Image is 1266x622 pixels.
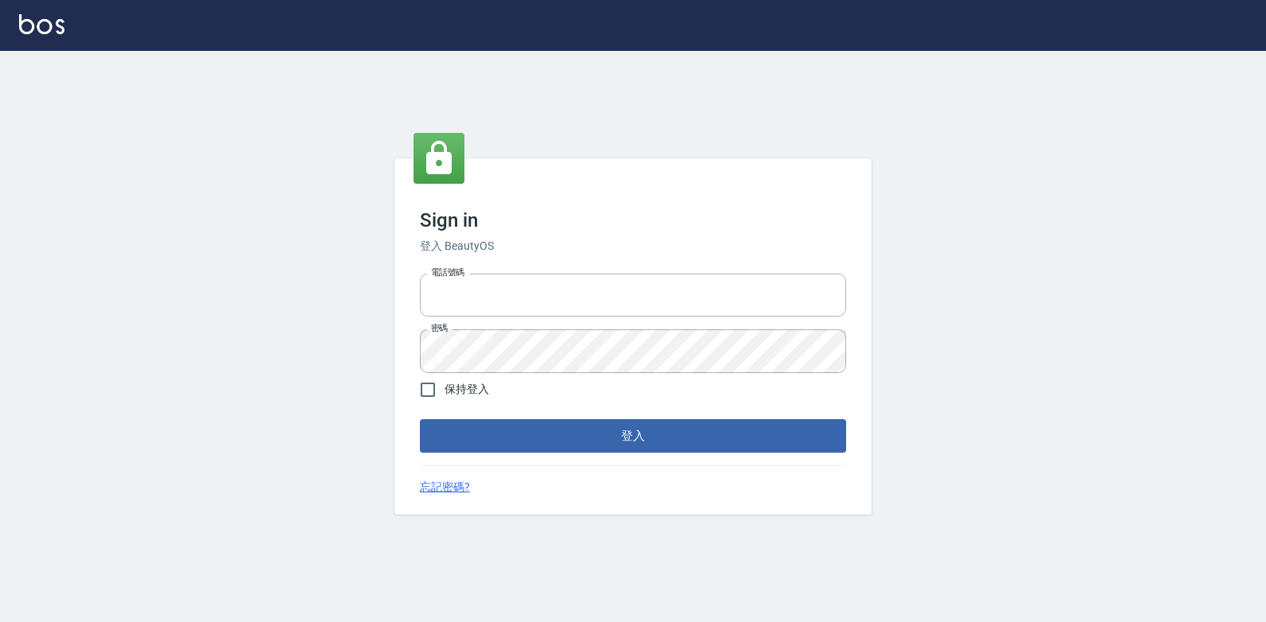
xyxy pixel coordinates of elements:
[431,322,448,334] label: 密碼
[431,266,464,278] label: 電話號碼
[420,479,470,496] a: 忘記密碼?
[420,238,846,255] h6: 登入 BeautyOS
[420,419,846,453] button: 登入
[19,14,64,34] img: Logo
[445,381,489,398] span: 保持登入
[420,209,846,231] h3: Sign in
